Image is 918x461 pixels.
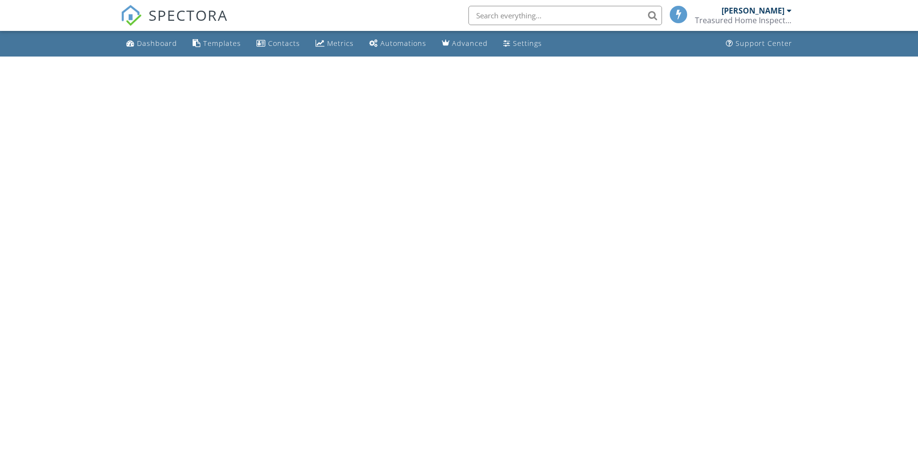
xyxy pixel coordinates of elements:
[120,5,142,26] img: The Best Home Inspection Software - Spectora
[253,35,304,53] a: Contacts
[452,39,488,48] div: Advanced
[380,39,426,48] div: Automations
[438,35,492,53] a: Advanced
[189,35,245,53] a: Templates
[736,39,792,48] div: Support Center
[468,6,662,25] input: Search everything...
[365,35,430,53] a: Automations (Basic)
[122,35,181,53] a: Dashboard
[327,39,354,48] div: Metrics
[149,5,228,25] span: SPECTORA
[120,13,228,33] a: SPECTORA
[312,35,358,53] a: Metrics
[137,39,177,48] div: Dashboard
[695,15,792,25] div: Treasured Home Inspections
[722,6,784,15] div: [PERSON_NAME]
[499,35,546,53] a: Settings
[513,39,542,48] div: Settings
[203,39,241,48] div: Templates
[722,35,796,53] a: Support Center
[268,39,300,48] div: Contacts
